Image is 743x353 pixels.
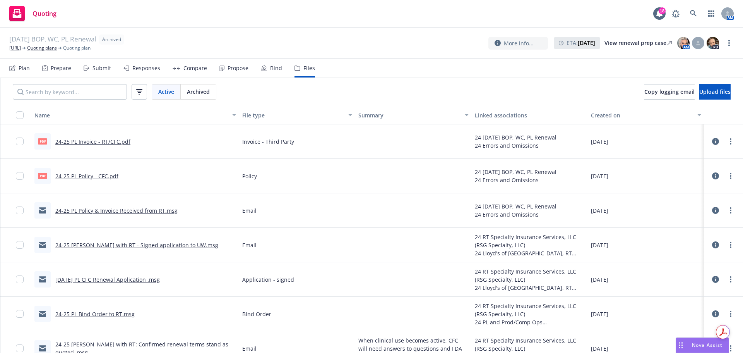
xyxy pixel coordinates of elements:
[475,233,585,249] div: 24 RT Specialty Insurance Services, LLC (RSG Specialty, LLC)
[591,310,608,318] span: [DATE]
[726,309,735,319] a: more
[692,342,722,348] span: Nova Assist
[16,172,24,180] input: Toggle Row Selected
[726,344,735,353] a: more
[591,276,608,284] span: [DATE]
[55,310,135,318] a: 24-25 PL Bind Order to RT.msg
[16,310,24,318] input: Toggle Row Selected
[16,138,24,145] input: Toggle Row Selected
[13,84,127,100] input: Search by keyword...
[187,88,210,96] span: Archived
[9,34,96,45] span: [DATE] BOP, WC, PL Renewal
[242,138,294,146] span: Invoice - Third Party
[472,106,588,124] button: Linked associations
[51,65,71,71] div: Prepare
[38,138,47,144] span: pdf
[726,171,735,181] a: more
[475,249,585,257] div: 24 Lloyd's of [GEOGRAPHIC_DATA], RT Specialty Insurance Services, LLC (RSG Specialty, LLC), Under...
[183,65,207,71] div: Compare
[92,65,111,71] div: Submit
[699,88,731,95] span: Upload files
[588,106,704,124] button: Created on
[591,344,608,353] span: [DATE]
[724,38,734,48] a: more
[355,106,472,124] button: Summary
[475,210,556,219] div: 24 Errors and Omissions
[16,241,24,249] input: Toggle Row Selected
[242,276,294,284] span: Application - signed
[604,37,672,49] a: View renewal prep case
[16,207,24,214] input: Toggle Row Selected
[591,207,608,215] span: [DATE]
[676,338,686,353] div: Drag to move
[567,39,595,47] span: ETA :
[242,207,257,215] span: Email
[31,106,239,124] button: Name
[699,84,731,100] button: Upload files
[242,310,271,318] span: Bind Order
[55,207,178,214] a: 24-25 PL Policy & Invoice Received from RT.msg
[55,138,130,145] a: 24-25 PL Invoice - RT/CFC.pdf
[242,111,344,119] div: File type
[228,65,248,71] div: Propose
[358,111,460,119] div: Summary
[475,318,585,326] div: 24 PL and Prod/Comp Ops
[242,241,257,249] span: Email
[726,275,735,284] a: more
[591,241,608,249] span: [DATE]
[132,65,160,71] div: Responses
[591,111,693,119] div: Created on
[19,65,30,71] div: Plan
[676,338,729,353] button: Nova Assist
[726,206,735,215] a: more
[475,202,556,210] div: 24 [DATE] BOP, WC, PL Renewal
[704,6,719,21] a: Switch app
[475,267,585,284] div: 24 RT Specialty Insurance Services, LLC (RSG Specialty, LLC)
[6,3,60,24] a: Quoting
[16,276,24,283] input: Toggle Row Selected
[475,133,556,141] div: 24 [DATE] BOP, WC, PL Renewal
[303,65,315,71] div: Files
[475,284,585,292] div: 24 Lloyd's of [GEOGRAPHIC_DATA], RT Specialty Insurance Services, LLC (RSG Specialty, LLC), Under...
[34,111,228,119] div: Name
[16,111,24,119] input: Select all
[55,276,160,283] a: [DATE] PL CFC Renewal Application .msg
[591,172,608,180] span: [DATE]
[707,37,719,49] img: photo
[475,111,585,119] div: Linked associations
[158,88,174,96] span: Active
[239,106,356,124] button: File type
[475,302,585,318] div: 24 RT Specialty Insurance Services, LLC (RSG Specialty, LLC)
[16,344,24,352] input: Toggle Row Selected
[677,37,690,49] img: photo
[38,173,47,179] span: pdf
[9,45,21,52] a: [URL]
[475,336,585,353] div: 24 RT Specialty Insurance Services, LLC (RSG Specialty, LLC)
[686,6,701,21] a: Search
[726,240,735,250] a: more
[270,65,282,71] div: Bind
[33,10,56,17] span: Quoting
[27,45,57,52] a: Quoting plans
[504,39,534,47] span: More info...
[668,6,683,21] a: Report a Bug
[475,141,556,150] div: 24 Errors and Omissions
[242,172,257,180] span: Policy
[55,241,218,249] a: 24-25 [PERSON_NAME] with RT - Signed application to UW.msg
[475,168,556,176] div: 24 [DATE] BOP, WC, PL Renewal
[475,176,556,184] div: 24 Errors and Omissions
[578,39,595,46] strong: [DATE]
[659,7,666,14] div: 18
[488,37,548,50] button: More info...
[242,344,257,353] span: Email
[726,137,735,146] a: more
[591,138,608,146] span: [DATE]
[102,36,121,43] span: Archived
[644,88,695,95] span: Copy logging email
[644,84,695,100] button: Copy logging email
[55,172,118,180] a: 24-25 PL Policy - CFC.pdf
[63,45,91,52] span: Quoting plan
